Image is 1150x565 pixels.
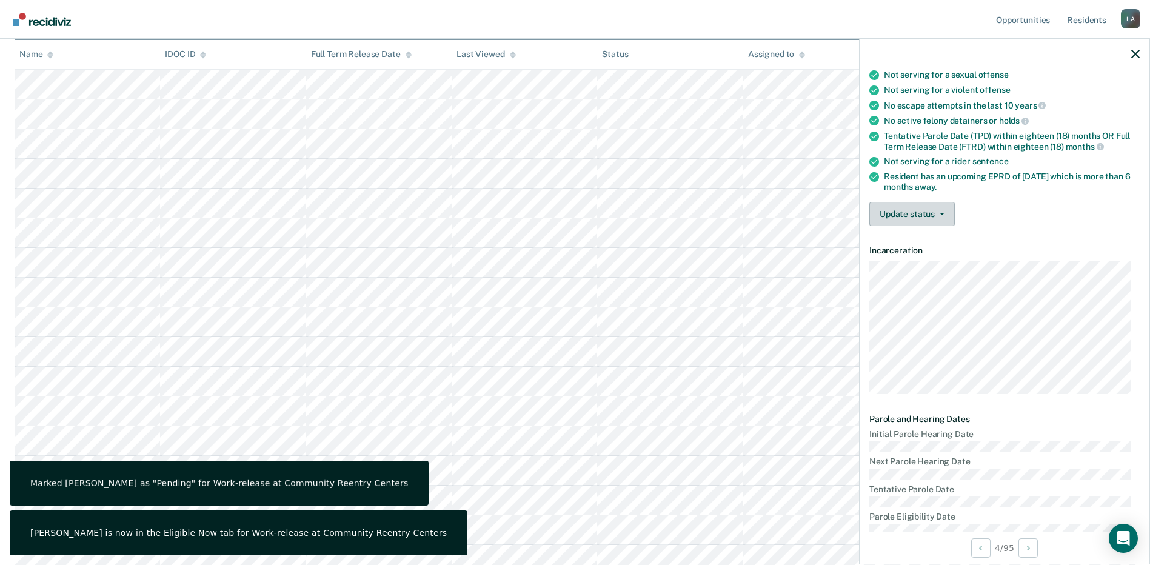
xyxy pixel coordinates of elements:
[980,85,1010,95] span: offense
[869,246,1140,256] dt: Incarceration
[884,156,1140,167] div: Not serving for a rider
[869,456,1140,467] dt: Next Parole Hearing Date
[869,414,1140,424] dt: Parole and Hearing Dates
[884,100,1140,111] div: No escape attempts in the last 10
[972,156,1009,166] span: sentence
[915,182,937,192] span: away.
[860,532,1149,564] div: 4 / 95
[602,49,628,59] div: Status
[748,49,805,59] div: Assigned to
[13,13,71,26] img: Recidiviz
[1066,142,1104,152] span: months
[999,116,1029,125] span: holds
[978,70,1009,79] span: offense
[1015,101,1046,110] span: years
[869,484,1140,495] dt: Tentative Parole Date
[884,70,1140,80] div: Not serving for a sexual
[19,49,53,59] div: Name
[30,527,447,538] div: [PERSON_NAME] is now in the Eligible Now tab for Work-release at Community Reentry Centers
[1018,538,1038,558] button: Next Opportunity
[311,49,412,59] div: Full Term Release Date
[1121,9,1140,28] button: Profile dropdown button
[884,85,1140,95] div: Not serving for a violent
[884,115,1140,126] div: No active felony detainers or
[30,478,408,489] div: Marked [PERSON_NAME] as "Pending" for Work-release at Community Reentry Centers
[884,131,1140,152] div: Tentative Parole Date (TPD) within eighteen (18) months OR Full Term Release Date (FTRD) within e...
[1121,9,1140,28] div: L A
[884,172,1140,192] div: Resident has an upcoming EPRD of [DATE] which is more than 6 months
[165,49,206,59] div: IDOC ID
[869,512,1140,522] dt: Parole Eligibility Date
[1109,524,1138,553] div: Open Intercom Messenger
[971,538,991,558] button: Previous Opportunity
[869,429,1140,440] dt: Initial Parole Hearing Date
[869,202,955,226] button: Update status
[456,49,515,59] div: Last Viewed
